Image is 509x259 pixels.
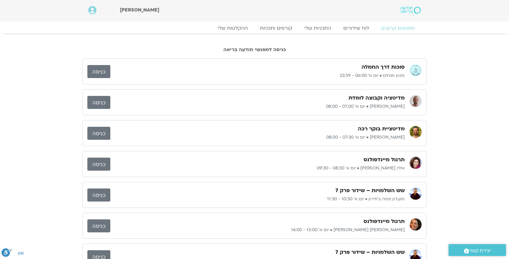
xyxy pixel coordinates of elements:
[298,25,337,31] a: התכניות שלי
[110,134,405,141] p: [PERSON_NAME] • יום א׳ 07:30 - 08:00
[87,219,110,232] a: כניסה
[120,7,159,13] span: [PERSON_NAME]
[449,244,506,256] a: יצירת קשר
[87,158,110,171] a: כניסה
[349,94,405,102] h3: מדיטציה וקבוצה לומדת
[254,25,298,31] a: קורסים ותכניות
[337,25,375,31] a: לוח שידורים
[87,65,110,78] a: כניסה
[110,195,405,203] p: מועדון פמה צ'ודרון • יום א׳ 10:30 - 11:30
[110,103,405,110] p: [PERSON_NAME] • יום א׳ 07:00 - 08:00
[87,127,110,140] a: כניסה
[410,64,422,76] img: מגוון מנחים
[336,249,405,256] h3: שש השלמויות – שידור פרק 7
[469,247,491,255] span: יצירת קשר
[410,218,422,231] img: סיגל בירן אבוחצירה
[82,47,427,52] h2: כניסה למפגשי תודעה בריאה
[375,25,421,31] a: מפגשים קרובים
[410,126,422,138] img: שגב הורוביץ
[87,96,110,109] a: כניסה
[110,226,405,234] p: [PERSON_NAME] [PERSON_NAME] • יום א׳ 13:00 - 14:00
[361,64,405,71] h3: סוכות דרך החמלה
[110,165,405,172] p: אלה [PERSON_NAME] • יום א׳ 08:30 - 09:30
[336,187,405,194] h3: שש השלמויות – שידור פרק 7
[88,25,421,31] nav: Menu
[87,189,110,202] a: כניסה
[364,218,405,225] h3: תרגול מיינדפולנס
[358,125,405,133] h3: מדיטציית בוקר רכה
[410,157,422,169] img: אלה טולנאי
[364,156,405,163] h3: תרגול מיינדפולנס
[410,188,422,200] img: מועדון פמה צ'ודרון
[110,72,405,79] p: מגוון מנחים • יום א׳ 06:00 - 23:59
[212,25,254,31] a: ההקלטות שלי
[410,95,422,107] img: דקל קנטי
